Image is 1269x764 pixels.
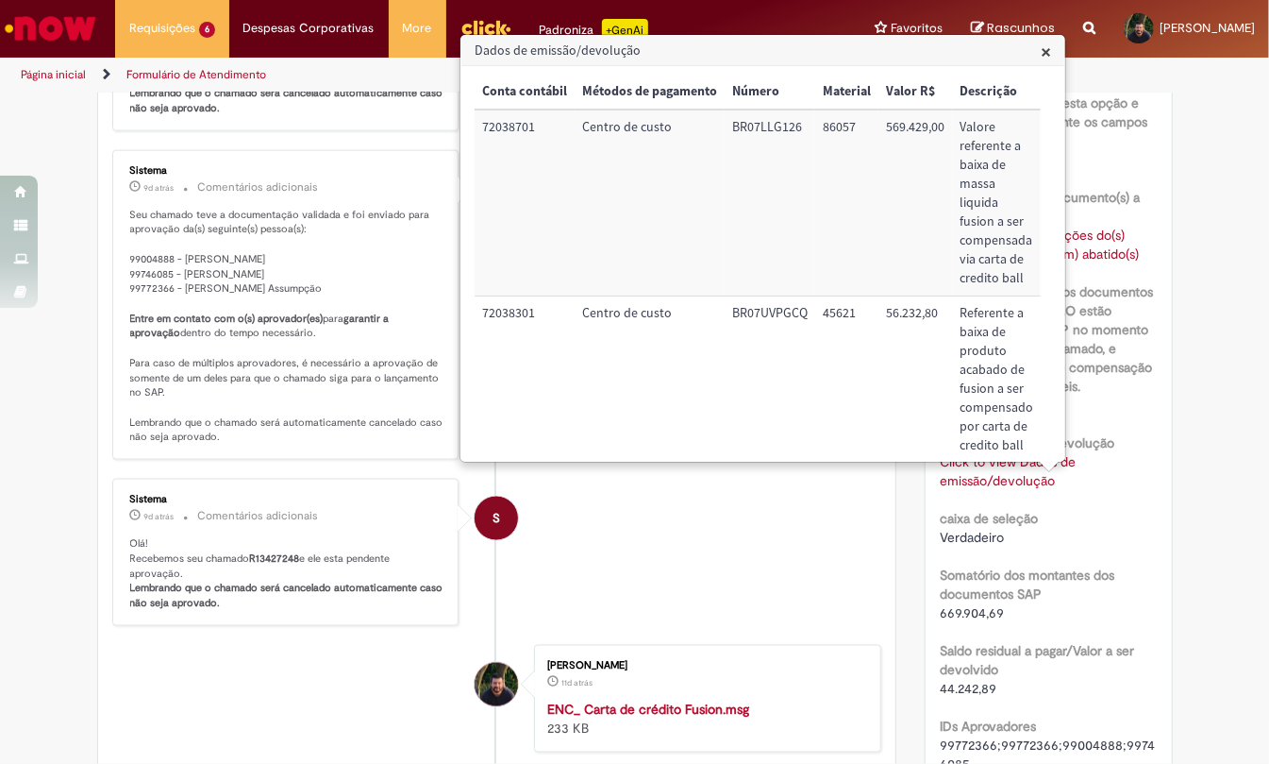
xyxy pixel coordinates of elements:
[940,642,1134,678] b: Saldo residual a pagar/Valor a ser devolvido
[940,453,1076,489] a: Click to view Dados de emissão/devolução
[144,511,175,522] time: 21/08/2025 09:36:09
[561,677,593,688] time: 19/08/2025 09:41:19
[940,680,996,697] span: 44.242,89
[547,700,861,738] div: 233 KB
[725,297,815,463] td: Número: BR07UVPGCQ
[1041,39,1051,64] span: ×
[475,110,575,296] td: Conta contábil: 72038701
[940,510,1038,527] b: caixa de seleção
[126,67,266,82] a: Formulário de Atendimento
[21,67,86,82] a: Página inicial
[198,508,319,524] small: Comentários adicionais
[952,110,1041,296] td: Descrição: Valore referente a baixa de massa liquida fusion a ser compensada via carta de credito...
[130,165,444,177] div: Sistema
[940,718,1036,735] b: IDs Aprovadores
[540,19,648,42] div: Padroniza
[459,34,1066,463] div: Dados de emissão/devolução
[475,75,575,110] th: Conta contábil
[199,22,215,38] span: 6
[952,297,1041,463] td: Descrição: Referente a baixa de produto acabado de fusion a ser compensado por carta de credito ball
[878,110,952,296] td: Valor R$: 569.429,00
[971,20,1055,38] a: Rascunhos
[575,110,725,296] td: Métodos de pagamento: Centro de custo
[198,179,319,195] small: Comentários adicionais
[891,19,943,38] span: Favoritos
[130,536,444,611] p: Olá! Recebemos seu chamado e ele esta pendente aprovação.
[952,75,1041,110] th: Descrição
[815,297,878,463] td: Material: 45621
[130,312,392,341] b: garantir a aprovação
[561,677,593,688] span: 11d atrás
[725,75,815,110] th: Número
[403,19,432,38] span: More
[250,552,300,566] b: R13427248
[815,75,878,110] th: Material
[547,701,749,718] a: ENC_ Carta de crédito Fusion.msg
[940,567,1114,603] b: Somatório dos montantes dos documentos SAP
[460,13,511,42] img: click_logo_yellow_360x200.png
[243,19,375,38] span: Despesas Corporativas
[725,110,815,296] td: Número: BR07LLG126
[815,110,878,296] td: Material: 86057
[940,604,1004,621] span: 669.904,69
[878,75,952,110] th: Valor R$
[1041,42,1051,61] button: Close
[940,529,1004,546] span: Verdadeiro
[475,297,575,463] td: Conta contábil: 72038301
[878,297,952,463] td: Valor R$: 56.232,80
[1160,20,1255,36] span: [PERSON_NAME]
[130,494,444,505] div: Sistema
[987,19,1055,37] span: Rascunhos
[130,581,446,610] b: Lembrando que o chamado será cancelado automaticamente caso não seja aprovado.
[130,312,324,326] b: Entre em contato com o(s) aprovador(es)
[475,497,518,540] div: System
[144,511,175,522] span: 9d atrás
[575,297,725,463] td: Métodos de pagamento: Centro de custo
[547,660,861,671] div: [PERSON_NAME]
[575,75,725,110] th: Métodos de pagamento
[461,36,1064,66] h3: Dados de emissão/devolução
[475,663,518,706] div: Deividson Ferreira Da Costa
[602,19,648,42] p: +GenAi
[130,86,446,115] b: Lembrando que o chamado será cancelado automaticamente caso não seja aprovado.
[493,496,500,541] span: S
[144,182,175,194] span: 9d atrás
[144,182,175,194] time: 21/08/2025 09:36:10
[130,208,444,445] p: Seu chamado teve a documentação validada e foi enviado para aprovação da(s) seguinte(s) pessoa(s)...
[2,9,99,47] img: ServiceNow
[129,19,195,38] span: Requisições
[14,58,832,93] ul: Trilhas de página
